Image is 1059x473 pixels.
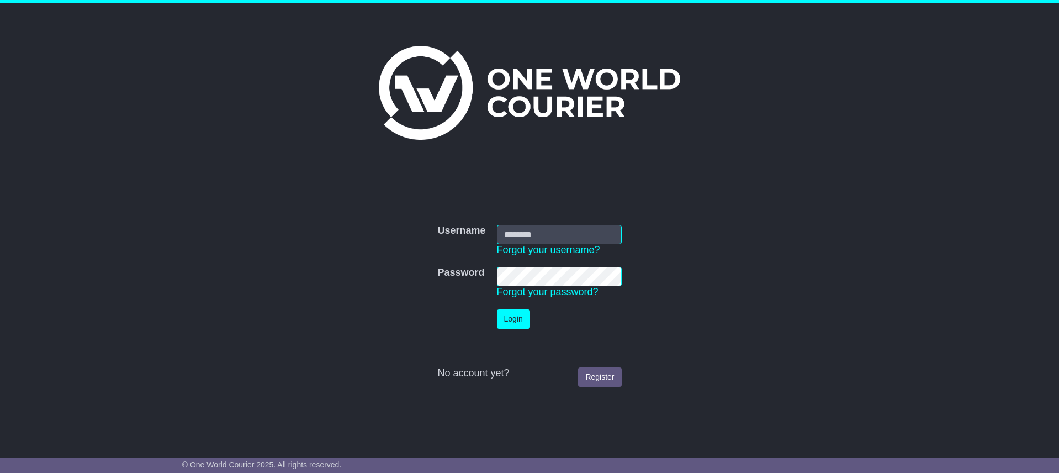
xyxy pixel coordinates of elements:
label: Password [437,267,484,279]
img: One World [379,46,680,140]
div: No account yet? [437,367,621,380]
a: Register [578,367,621,387]
span: © One World Courier 2025. All rights reserved. [182,460,342,469]
a: Forgot your username? [497,244,600,255]
a: Forgot your password? [497,286,599,297]
label: Username [437,225,485,237]
button: Login [497,309,530,329]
